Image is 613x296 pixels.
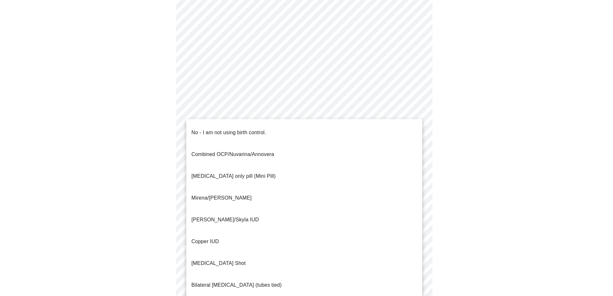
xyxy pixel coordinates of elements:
[191,172,276,180] p: [MEDICAL_DATA] only pill (Mini Pill)
[191,151,274,158] p: Combined OCP/Nuvarina/Annovera
[191,238,219,245] p: Copper IUD
[191,129,266,136] p: No - I am not using birth control.
[191,281,282,289] p: Bilateral [MEDICAL_DATA] (tubes tied)
[191,259,246,267] p: [MEDICAL_DATA] Shot
[191,194,252,202] p: Mirena/[PERSON_NAME]
[191,216,259,224] p: [PERSON_NAME]/Skyla IUD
